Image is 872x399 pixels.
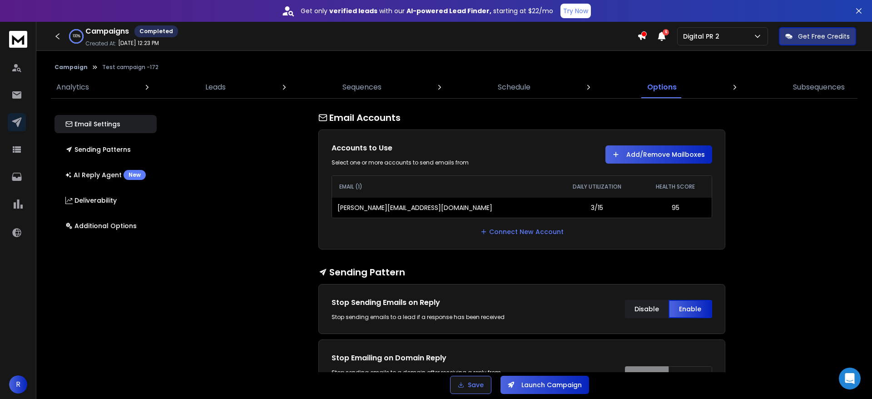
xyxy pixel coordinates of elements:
[85,26,129,37] h1: Campaigns
[56,82,89,93] p: Analytics
[9,375,27,394] button: R
[332,314,513,321] div: Stop sending emails to a lead if a response has been received
[85,40,116,47] p: Created At:
[450,376,491,394] button: Save
[200,76,231,98] a: Leads
[480,227,564,236] a: Connect New Account
[54,166,157,184] button: AI Reply AgentNew
[793,82,845,93] p: Subsequences
[605,145,712,164] button: Add/Remove Mailboxes
[332,353,513,364] h1: Stop Emailing on Domain Reply
[779,27,856,45] button: Get Free Credits
[669,300,712,318] button: Enable
[669,366,712,384] button: Enable
[839,368,861,389] div: Open Intercom Messenger
[798,32,850,41] p: Get Free Credits
[54,217,157,235] button: Additional Options
[54,64,88,71] button: Campaign
[639,198,712,218] td: 95
[663,29,669,35] span: 6
[65,170,146,180] p: AI Reply Agent
[54,140,157,159] button: Sending Patterns
[788,76,850,98] a: Subsequences
[406,6,491,15] strong: AI-powered Lead Finder,
[134,25,178,37] div: Completed
[318,266,725,279] h1: Sending Pattern
[332,159,513,166] div: Select one or more accounts to send emails from
[563,6,588,15] p: Try Now
[625,300,669,318] button: Disable
[642,76,682,98] a: Options
[342,82,381,93] p: Sequences
[337,76,387,98] a: Sequences
[205,82,226,93] p: Leads
[337,203,492,212] p: [PERSON_NAME][EMAIL_ADDRESS][DOMAIN_NAME]
[318,111,725,124] h1: Email Accounts
[332,369,513,398] p: Stop sending emails to a domain after receiving a reply from any lead within it
[124,170,146,180] div: New
[555,176,639,198] th: DAILY UTILIZATION
[118,40,159,47] p: [DATE] 12:23 PM
[492,76,536,98] a: Schedule
[647,82,677,93] p: Options
[65,120,120,129] p: Email Settings
[683,32,723,41] p: Digital PR 2
[332,297,513,308] h1: Stop Sending Emails on Reply
[332,143,513,154] h1: Accounts to Use
[51,76,94,98] a: Analytics
[639,176,712,198] th: HEALTH SCORE
[102,64,159,71] p: Test campaign -172
[332,176,555,198] th: EMAIL (1)
[73,34,80,39] p: 100 %
[9,31,27,48] img: logo
[54,191,157,209] button: Deliverability
[555,198,639,218] td: 3/15
[65,196,117,205] p: Deliverability
[54,115,157,133] button: Email Settings
[498,82,530,93] p: Schedule
[65,145,131,154] p: Sending Patterns
[500,376,589,394] button: Launch Campaign
[625,366,669,384] button: Disable
[560,4,591,18] button: Try Now
[329,6,377,15] strong: verified leads
[301,6,553,15] p: Get only with our starting at $22/mo
[65,221,137,230] p: Additional Options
